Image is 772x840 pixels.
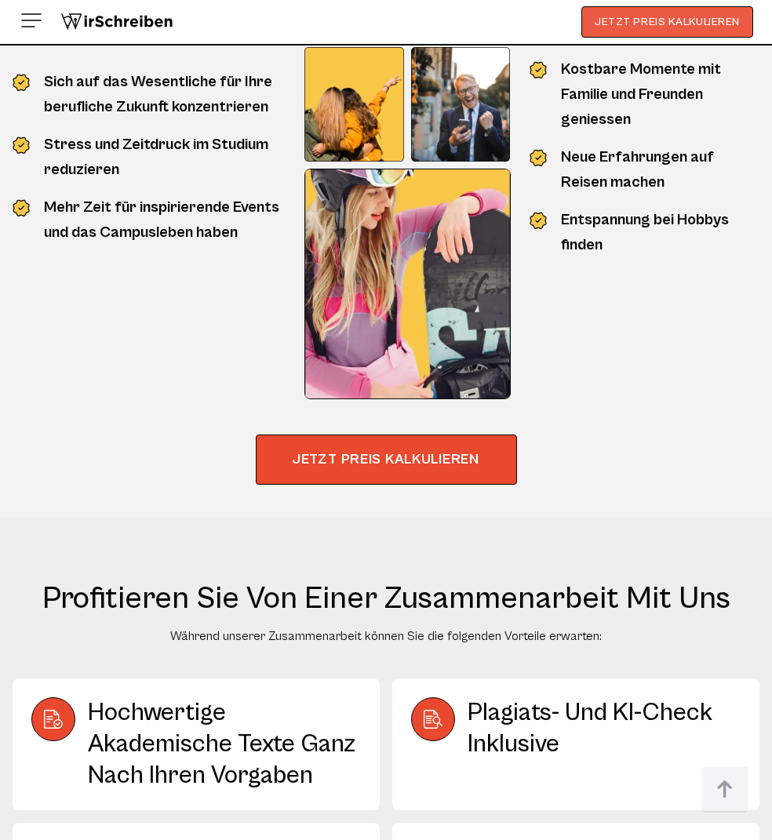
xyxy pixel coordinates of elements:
div: Hochwertige akademische Texte ganz nach Ihren Vorgaben [88,697,361,791]
button: JETZT PREIS KALKULIEREN [256,435,517,485]
li: Stress und Zeitdruck im Studium reduzieren [44,133,286,183]
img: image (43) [304,47,404,162]
img: button top [701,766,748,813]
li: Kostbare Momente mit Familie und Freunden geniessen [561,57,759,133]
li: Entspannung bei Hobbys finden [561,208,759,258]
button: JETZT PREIS KALKULIEREN [581,6,753,38]
li: Sich auf das Wesentliche für Ihre berufliche Zukunft konzentrieren [44,70,286,120]
img: Plagiats- und KI-Check inklusive [424,710,442,729]
li: Mehr Zeit für inspirierende Events und das Campusleben haben [44,195,286,245]
img: Menu open [19,8,44,33]
p: Während unserer Zusammenarbeit können Sie die folgenden Vorteile erwarten: [13,625,759,647]
div: Plagiats- und KI-Check inklusive [468,697,741,791]
img: image (45) [304,169,511,399]
h2: Profitieren Sie von einer Zusammenarbeit mit uns [13,580,759,617]
li: Neue Erfahrungen auf Reisen machen [561,145,759,195]
img: logo wirschreiben [60,10,174,34]
img: image (44) [411,47,511,162]
img: Hochwertige akademische Texte ganz nach Ihren Vorgaben [44,710,63,729]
